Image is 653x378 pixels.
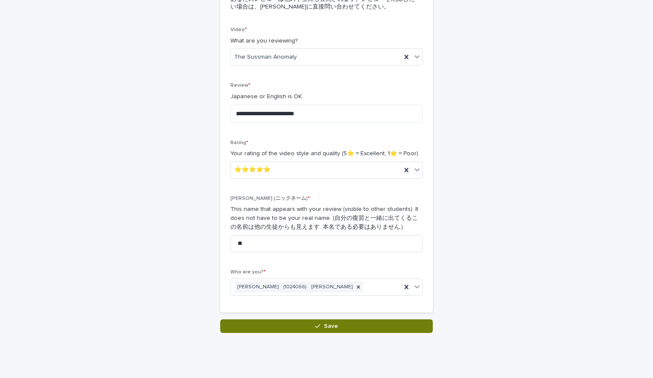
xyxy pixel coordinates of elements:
span: Who are you? [230,270,266,275]
p: This name that appears with your review (visible to other students). It does not have to be your ... [230,205,423,231]
p: Japanese or English is OK. [230,92,423,101]
p: What are you reviewing? [230,37,423,45]
span: [PERSON_NAME] (ニックネーム) [230,196,310,201]
span: Video [230,27,247,32]
div: [PERSON_NAME] (1024066) [PERSON_NAME] [235,281,354,293]
span: The Sussman Anomaly [234,53,297,62]
span: ⭐️⭐️⭐️⭐️⭐️ [234,165,270,174]
button: Save [220,319,433,333]
span: Rating [230,140,248,145]
span: Review [230,83,250,88]
p: Your rating of the video style and quality (5⭐️ = Excellent, 1⭐️ = Poor) [230,149,423,158]
span: Save [324,323,338,329]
